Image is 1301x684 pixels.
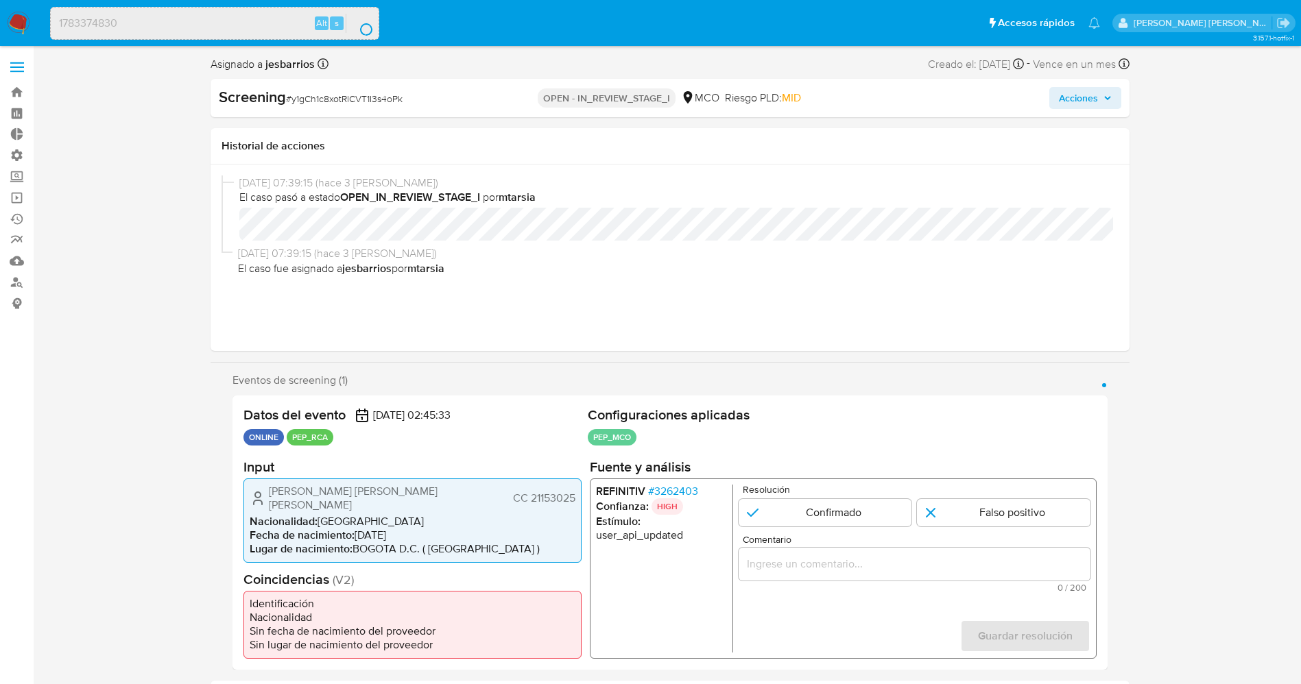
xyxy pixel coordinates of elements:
span: - [1027,55,1030,73]
a: Salir [1276,16,1291,30]
div: MCO [681,90,719,106]
span: El caso fue asignado a por [238,261,1113,276]
input: Buscar usuario o caso... [51,14,379,32]
span: s [335,16,339,29]
h1: Historial de acciones [222,139,1119,153]
b: mtarsia [499,189,536,205]
button: search-icon [346,14,374,33]
span: MID [782,90,801,106]
span: Riesgo PLD: [725,90,801,106]
div: Creado el: [DATE] [928,55,1024,73]
button: Acciones [1049,87,1121,109]
span: Acciones [1059,87,1098,109]
span: El caso pasó a estado por [239,190,1113,205]
a: Notificaciones [1088,17,1100,29]
span: Accesos rápidos [998,16,1075,30]
b: mtarsia [407,260,444,276]
b: jesbarrios [263,56,315,72]
span: Asignado a [211,57,315,72]
b: Screening [219,86,286,108]
span: [DATE] 07:39:15 (hace 3 [PERSON_NAME]) [239,175,1113,191]
span: Alt [316,16,327,29]
b: OPEN_IN_REVIEW_STAGE_I [340,189,480,205]
p: OPEN - IN_REVIEW_STAGE_I [538,88,676,108]
span: Vence en un mes [1033,57,1116,72]
p: jesica.barrios@mercadolibre.com [1134,16,1272,29]
span: # y1gCh1c8xotRlCVT1I3s4oPk [286,92,403,106]
b: jesbarrios [342,260,392,276]
span: [DATE] 07:39:15 (hace 3 [PERSON_NAME]) [238,246,1113,261]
